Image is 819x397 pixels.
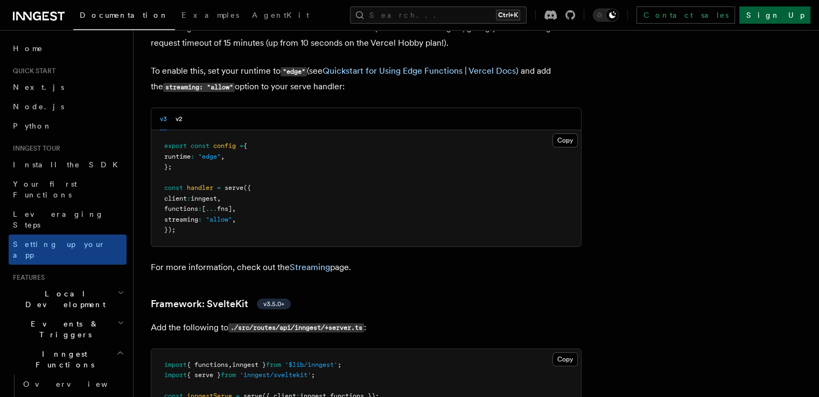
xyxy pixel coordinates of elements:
a: Overview [19,374,127,394]
a: Python [9,116,127,136]
span: [ [202,205,206,212]
span: ({ [243,184,251,192]
span: Leveraging Steps [13,210,104,229]
span: Documentation [80,11,169,19]
kbd: Ctrl+K [496,10,520,20]
a: Quickstart for Using Edge Functions | Vercel Docs [323,66,516,76]
span: = [217,184,221,192]
a: Home [9,39,127,58]
span: Overview [23,380,134,388]
button: v2 [176,108,183,130]
span: : [187,195,191,202]
span: { [243,142,247,150]
span: Local Development [9,288,117,310]
a: Setting up your app [9,235,127,265]
span: , [228,361,232,368]
span: fns] [217,205,232,212]
button: Events & Triggers [9,314,127,344]
span: { functions [187,361,228,368]
span: AgentKit [252,11,309,19]
span: = [240,142,243,150]
span: : [198,205,202,212]
span: Next.js [13,83,64,91]
span: "allow" [206,216,232,223]
p: Add the following to : [151,320,582,336]
a: Leveraging Steps [9,204,127,235]
span: Quick start [9,67,55,75]
code: streaming: "allow" [163,83,235,92]
code: "edge" [281,67,307,76]
span: functions [164,205,198,212]
button: Search...Ctrl+K [350,6,527,24]
span: ; [311,371,315,379]
span: runtime [164,153,191,160]
a: Examples [175,3,246,29]
button: Toggle dark mode [593,9,619,22]
span: "edge" [198,153,221,160]
span: Python [13,122,52,130]
span: , [232,205,236,212]
span: import [164,371,187,379]
span: : [198,216,202,223]
a: Install the SDK [9,155,127,174]
span: handler [187,184,213,192]
span: '$lib/inngest' [285,361,338,368]
span: }); [164,226,176,233]
button: Local Development [9,284,127,314]
span: streaming [164,216,198,223]
a: Next.js [9,77,127,97]
span: const [191,142,209,150]
span: Node.js [13,102,64,111]
span: import [164,361,187,368]
a: Contact sales [636,6,735,24]
p: For more information, check out the page. [151,260,582,275]
p: Remix Edge Functions hosted on can also stream responses back to Inngest, giving you a much highe... [151,20,582,51]
span: Install the SDK [13,160,124,169]
span: }; [164,163,172,171]
span: , [217,195,221,202]
button: Inngest Functions [9,344,127,374]
code: ./src/routes/api/inngest/+server.ts [228,323,364,332]
a: Documentation [73,3,175,30]
a: Node.js [9,97,127,116]
a: AgentKit [246,3,316,29]
span: { serve } [187,371,221,379]
span: Inngest Functions [9,349,116,370]
span: ... [206,205,217,212]
button: Copy [552,352,578,366]
span: : [191,153,194,160]
button: v3 [160,108,167,130]
span: Examples [181,11,239,19]
span: , [221,153,225,160]
a: Sign Up [739,6,810,24]
span: from [266,361,281,368]
span: Events & Triggers [9,318,117,340]
span: Features [9,273,45,282]
span: from [221,371,236,379]
span: config [213,142,236,150]
span: serve [225,184,243,192]
span: 'inngest/sveltekit' [240,371,311,379]
p: To enable this, set your runtime to (see ) and add the option to your serve handler: [151,63,582,95]
span: Your first Functions [13,180,77,199]
span: ; [338,361,341,368]
span: , [232,216,236,223]
span: inngest } [232,361,266,368]
button: Copy [552,133,578,147]
span: Inngest tour [9,144,60,153]
a: Your first Functions [9,174,127,204]
span: export [164,142,187,150]
span: Home [13,43,43,54]
span: const [164,184,183,192]
span: Setting up your app [13,240,106,259]
span: v3.5.0+ [263,300,284,308]
a: Streaming [290,262,330,272]
a: Framework: SvelteKitv3.5.0+ [151,296,291,311]
span: inngest [191,195,217,202]
span: client [164,195,187,202]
